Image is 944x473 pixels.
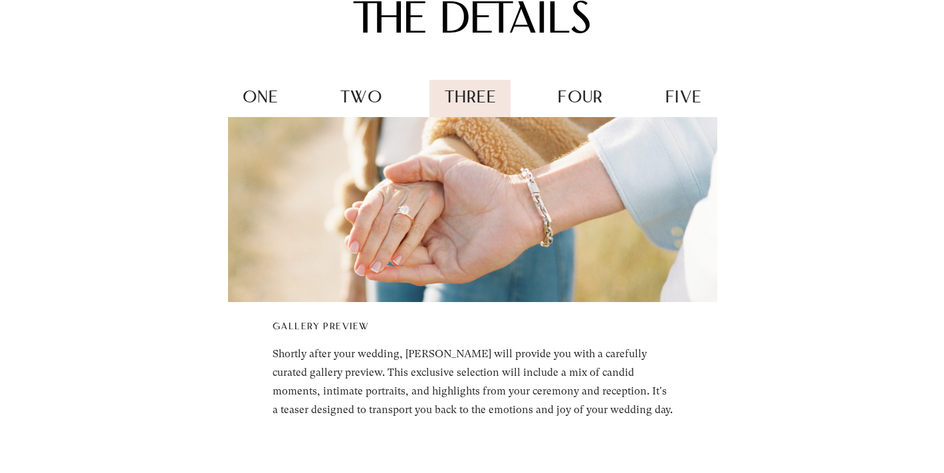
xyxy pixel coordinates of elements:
[243,90,279,107] span: one
[273,345,673,420] h5: Shortly after your wedding, [PERSON_NAME] will provide you with a carefully curated gallery previ...
[340,90,382,107] span: two
[665,90,701,107] span: five
[273,321,673,334] h4: Gallery preview
[445,90,496,107] span: three
[558,90,603,107] span: four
